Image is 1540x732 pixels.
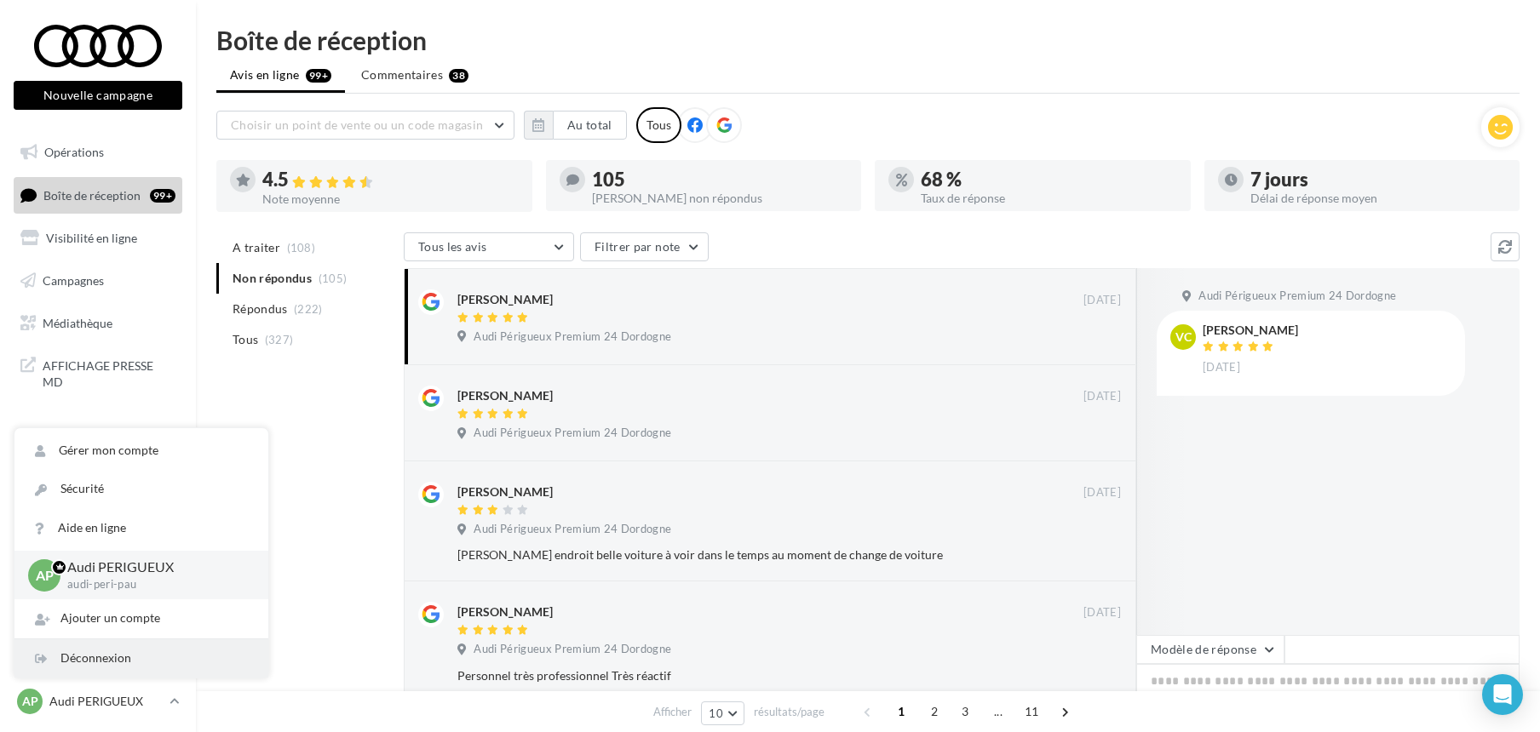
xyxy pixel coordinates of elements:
button: Au total [553,111,627,140]
span: AP [22,693,38,710]
span: Opérations [44,145,104,159]
a: AFFICHAGE PRESSE MD [10,347,186,397]
div: Personnel très professionnel Très réactif [457,667,1010,684]
div: Tous [636,107,681,143]
span: (327) [265,333,294,346]
div: [PERSON_NAME] [1203,324,1298,336]
div: 38 [449,69,468,83]
a: Médiathèque [10,306,186,341]
div: [PERSON_NAME] [457,387,553,404]
div: Taux de réponse [921,192,1177,204]
div: [PERSON_NAME] [457,603,553,620]
span: 10 [709,706,723,720]
button: Nouvelle campagne [14,81,182,110]
div: 105 [592,170,848,189]
span: AFFICHAGE PRESSE MD [43,354,175,391]
span: Audi Périgueux Premium 24 Dordogne [474,329,671,345]
div: Note moyenne [262,193,519,205]
p: audi-peri-pau [67,577,241,592]
div: 4.5 [262,170,519,190]
span: AP [36,565,54,585]
span: Commentaires [361,66,443,83]
a: Sécurité [14,470,268,508]
span: [DATE] [1083,293,1121,308]
span: Audi Périgueux Premium 24 Dordogne [474,642,671,657]
a: Aide en ligne [14,509,268,547]
span: Audi Périgueux Premium 24 Dordogne [1198,289,1396,304]
span: Visibilité en ligne [46,231,137,245]
span: (222) [294,302,323,316]
div: Déconnexion [14,639,268,678]
div: Délai de réponse moyen [1250,192,1507,204]
a: Visibilité en ligne [10,220,186,256]
span: Choisir un point de vente ou un code magasin [231,117,483,132]
span: A traiter [233,239,280,256]
span: [DATE] [1203,360,1240,375]
span: VC [1175,329,1192,346]
button: Modèle de réponse [1136,635,1284,664]
button: Au total [524,111,627,140]
span: ... [985,698,1012,725]
span: Médiathèque [43,315,112,329]
div: 68 % [921,170,1177,189]
span: [DATE] [1083,485,1121,500]
span: Audi Périgueux Premium 24 Dordogne [474,522,671,537]
a: AP Audi PERIGUEUX [14,685,182,718]
button: Tous les avis [404,232,574,261]
div: 99+ [150,189,175,203]
p: Audi PERIGUEUX [67,558,241,577]
span: Afficher [653,704,692,720]
span: 3 [951,698,979,725]
span: [DATE] [1083,389,1121,404]
div: Ajouter un compte [14,599,268,638]
div: Open Intercom Messenger [1482,674,1523,715]
span: (108) [287,241,316,254]
span: 1 [888,698,915,725]
span: Répondus [233,300,288,317]
div: Boîte de réception [216,27,1520,53]
span: 2 [921,698,948,725]
div: [PERSON_NAME] [457,483,553,500]
div: [PERSON_NAME] endroit belle voiture à voir dans le temps au moment de change de voiture [457,546,1010,563]
button: Choisir un point de vente ou un code magasin [216,111,514,140]
span: résultats/page [754,704,825,720]
button: Filtrer par note [580,232,709,261]
button: 10 [701,701,744,725]
a: Campagnes [10,263,186,299]
div: [PERSON_NAME] [457,291,553,308]
a: Gérer mon compte [14,432,268,470]
span: Audi Périgueux Premium 24 Dordogne [474,426,671,441]
span: Tous [233,331,258,348]
a: Boîte de réception99+ [10,177,186,214]
div: [PERSON_NAME] non répondus [592,192,848,204]
span: Tous les avis [418,239,487,254]
span: Campagnes [43,273,104,288]
a: Opérations [10,134,186,170]
span: 11 [1018,698,1046,725]
span: Boîte de réception [43,187,141,202]
span: [DATE] [1083,605,1121,620]
p: Audi PERIGUEUX [49,693,163,710]
div: 7 jours [1250,170,1507,189]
